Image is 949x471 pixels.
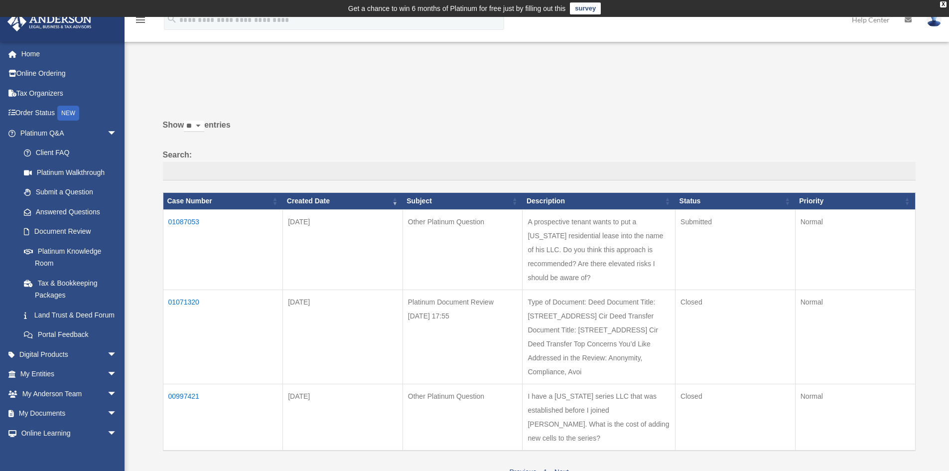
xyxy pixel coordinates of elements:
td: Other Platinum Question [403,384,523,451]
td: 01071320 [163,290,283,384]
td: [DATE] [283,290,403,384]
img: Anderson Advisors Platinum Portal [4,12,95,31]
a: Client FAQ [14,143,127,163]
span: arrow_drop_down [107,344,127,365]
a: survey [570,2,601,14]
a: Tax & Bookkeeping Packages [14,273,127,305]
td: Platinum Document Review [DATE] 17:55 [403,290,523,384]
a: Portal Feedback [14,325,127,345]
label: Search: [163,148,916,181]
a: Online Learningarrow_drop_down [7,423,132,443]
i: menu [135,14,146,26]
span: arrow_drop_down [107,423,127,444]
a: Document Review [14,222,127,242]
i: search [166,13,177,24]
a: Submit a Question [14,182,127,202]
th: Status: activate to sort column ascending [676,193,796,210]
th: Subject: activate to sort column ascending [403,193,523,210]
td: Submitted [676,209,796,290]
td: Closed [676,290,796,384]
td: [DATE] [283,209,403,290]
td: Normal [795,290,915,384]
a: My Entitiesarrow_drop_down [7,364,132,384]
td: Normal [795,209,915,290]
span: arrow_drop_down [107,123,127,144]
a: Land Trust & Deed Forum [14,305,127,325]
td: Closed [676,384,796,451]
th: Case Number: activate to sort column ascending [163,193,283,210]
select: Showentries [184,121,204,132]
td: I have a [US_STATE] series LLC that was established before I joined [PERSON_NAME]. What is the co... [523,384,676,451]
td: Type of Document: Deed Document Title: [STREET_ADDRESS] Cir Deed Transfer Document Title: [STREET... [523,290,676,384]
td: 00997421 [163,384,283,451]
img: User Pic [927,12,942,27]
a: Platinum Knowledge Room [14,241,127,273]
div: Get a chance to win 6 months of Platinum for free just by filling out this [348,2,566,14]
a: Home [7,44,132,64]
span: arrow_drop_down [107,384,127,404]
td: A prospective tenant wants to put a [US_STATE] residential lease into the name of his LLC. Do you... [523,209,676,290]
div: NEW [57,106,79,121]
td: [DATE] [283,384,403,451]
th: Created Date: activate to sort column ascending [283,193,403,210]
a: Order StatusNEW [7,103,132,124]
a: Digital Productsarrow_drop_down [7,344,132,364]
a: My Anderson Teamarrow_drop_down [7,384,132,404]
span: arrow_drop_down [107,364,127,385]
td: 01087053 [163,209,283,290]
a: Tax Organizers [7,83,132,103]
span: arrow_drop_down [107,404,127,424]
a: Answered Questions [14,202,122,222]
td: Normal [795,384,915,451]
label: Show entries [163,118,916,142]
th: Description: activate to sort column ascending [523,193,676,210]
input: Search: [163,162,916,181]
a: Platinum Walkthrough [14,162,127,182]
td: Other Platinum Question [403,209,523,290]
a: My Documentsarrow_drop_down [7,404,132,424]
div: close [940,1,947,7]
a: menu [135,17,146,26]
a: Online Ordering [7,64,132,84]
th: Priority: activate to sort column ascending [795,193,915,210]
a: Platinum Q&Aarrow_drop_down [7,123,127,143]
